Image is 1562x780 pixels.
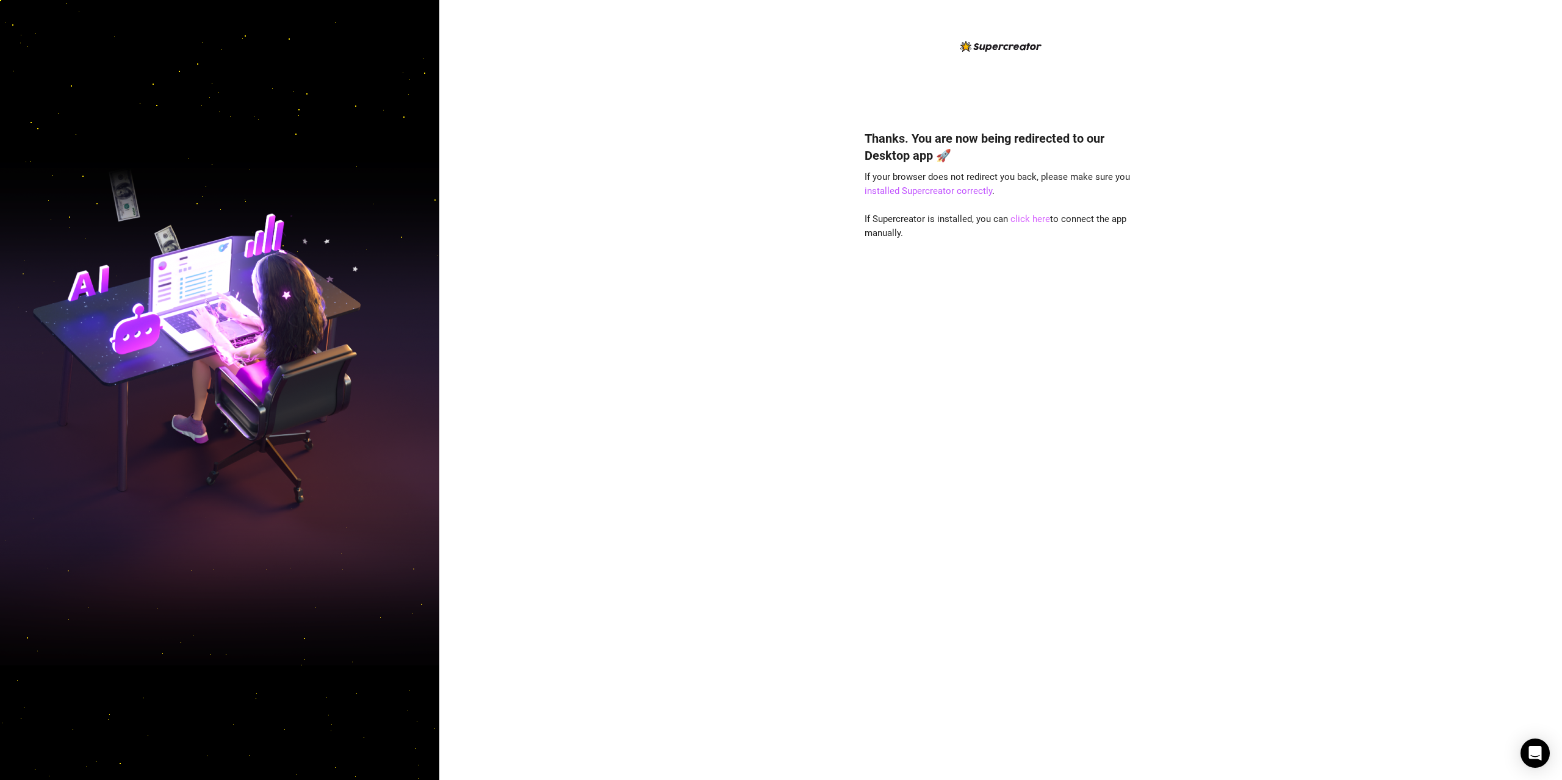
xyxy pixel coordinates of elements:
[960,41,1042,52] img: logo-BBDzfeDw.svg
[865,213,1126,239] span: If Supercreator is installed, you can to connect the app manually.
[865,130,1137,164] h4: Thanks. You are now being redirected to our Desktop app 🚀
[865,171,1130,197] span: If your browser does not redirect you back, please make sure you .
[1010,213,1050,224] a: click here
[1521,739,1550,768] div: Open Intercom Messenger
[865,185,992,196] a: installed Supercreator correctly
